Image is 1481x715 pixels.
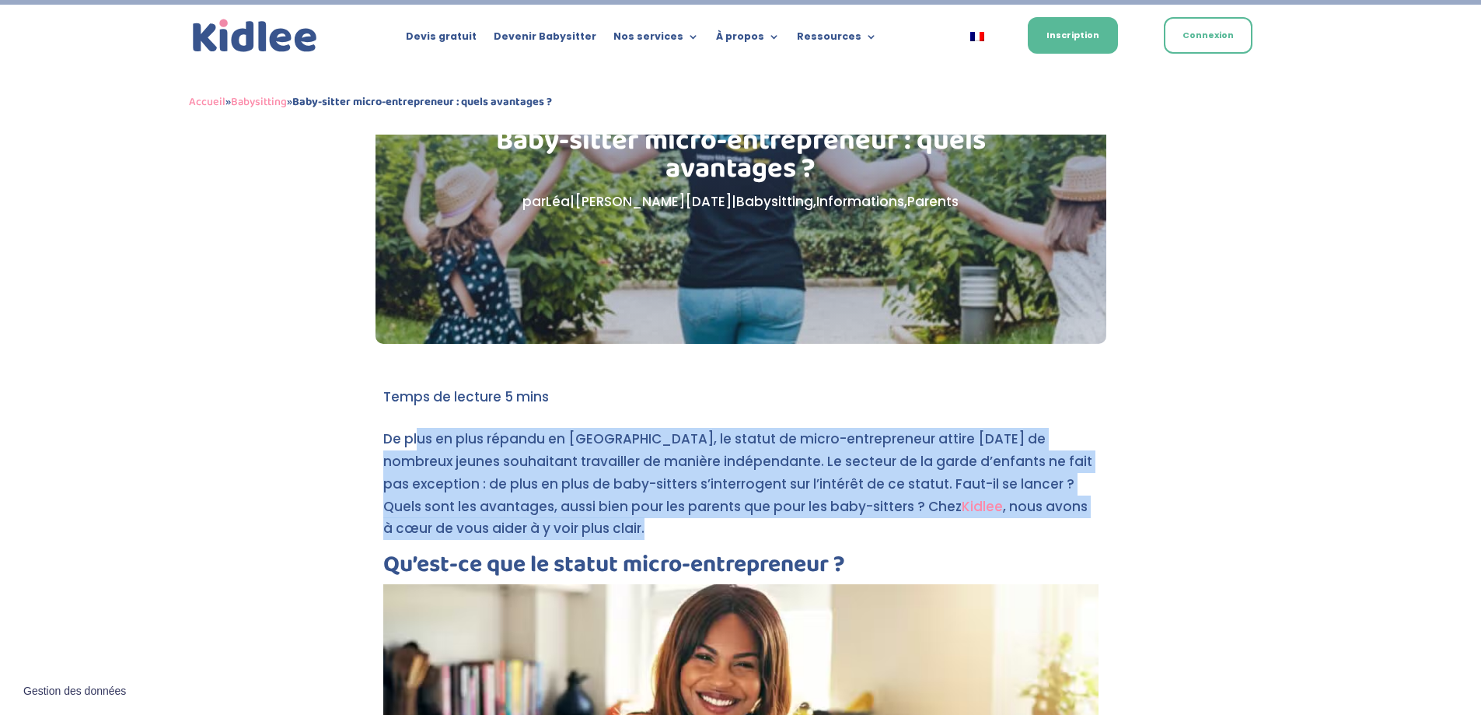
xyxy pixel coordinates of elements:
a: Accueil [189,93,225,111]
a: Babysitting [736,192,813,211]
img: Français [970,32,984,41]
a: Devis gratuit [406,31,477,48]
a: À propos [716,31,780,48]
a: Kidlee Logo [189,16,321,57]
a: Informations [816,192,904,211]
p: par | | , , [453,191,1028,213]
p: De plus en plus répandu en [GEOGRAPHIC_DATA], le statut de micro-entrepreneur attire [DATE] de no... [383,428,1099,554]
a: Kidlee [962,497,1003,516]
strong: Qu’est-ce que le statut micro-entrepreneur ? [383,546,845,584]
img: logo_kidlee_bleu [189,16,321,57]
button: Gestion des données [14,675,135,708]
span: » » [189,93,552,111]
span: Gestion des données [23,685,126,699]
a: Inscription [1028,17,1118,54]
a: Parents [907,192,959,211]
a: Léa [546,192,570,211]
a: Connexion [1164,17,1252,54]
a: Babysitting [231,93,287,111]
span: [PERSON_NAME][DATE] [575,192,732,211]
a: Nos services [613,31,699,48]
a: Ressources [797,31,877,48]
a: Devenir Babysitter [494,31,596,48]
h1: Baby-sitter micro-entrepreneur : quels avantages ? [453,127,1028,191]
strong: Baby-sitter micro-entrepreneur : quels avantages ? [292,93,552,111]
